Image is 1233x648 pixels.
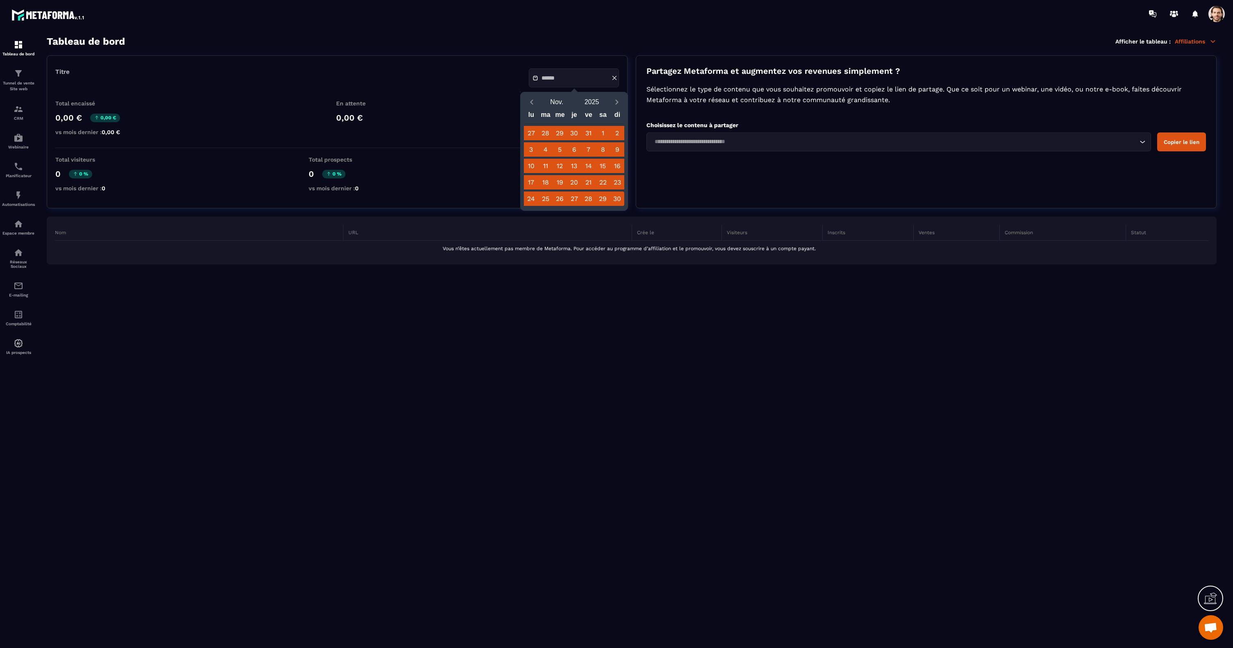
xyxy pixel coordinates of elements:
[2,303,35,332] a: accountantaccountantComptabilité
[646,84,1206,105] p: Sélectionnez le type de contenu que vous souhaitez promouvoir et copiez le lien de partage. Que c...
[646,66,1206,76] p: Partagez Metaforma et augmentez vos revenues simplement ?
[574,95,610,109] button: Open years overlay
[14,40,23,50] img: formation
[581,192,596,206] div: 28
[567,126,581,140] div: 30
[538,175,553,189] div: 18
[55,246,1203,251] p: Vous n’êtes actuellement pas membre de Metaforma. Pour accéder au programme d’affiliation et le p...
[610,126,624,140] div: 2
[309,169,314,179] p: 0
[596,159,610,173] div: 15
[596,126,610,140] div: 1
[309,156,359,163] p: Total prospects
[2,116,35,121] p: CRM
[2,184,35,213] a: automationsautomationsAutomatisations
[14,281,23,291] img: email
[2,293,35,297] p: E-mailing
[553,192,567,206] div: 26
[581,126,596,140] div: 31
[2,127,35,155] a: automationsautomationsWebinaire
[567,175,581,189] div: 20
[69,170,92,178] p: 0 %
[2,173,35,178] p: Planificateur
[1126,225,1208,241] th: Statut
[2,98,35,127] a: formationformationCRM
[581,109,596,123] div: ve
[567,142,581,157] div: 6
[553,142,567,157] div: 5
[1199,615,1223,640] a: Mở cuộc trò chuyện
[2,231,35,235] p: Espace membre
[336,100,366,107] p: En attente
[524,109,624,206] div: Calendar wrapper
[567,159,581,173] div: 13
[524,192,538,206] div: 24
[721,225,822,241] th: Visiteurs
[2,213,35,242] a: automationsautomationsEspace membre
[538,159,553,173] div: 11
[2,62,35,98] a: formationformationTunnel de vente Site web
[539,95,574,109] button: Open months overlay
[2,34,35,62] a: formationformationTableau de bord
[355,185,359,192] span: 0
[567,192,581,206] div: 27
[652,137,1137,146] input: Search for option
[55,156,105,163] p: Total visiteurs
[524,142,538,157] div: 3
[14,190,23,200] img: automations
[14,104,23,114] img: formation
[2,52,35,56] p: Tableau de bord
[14,68,23,78] img: formation
[646,122,1206,128] p: Choisissez le contenu à partager
[102,185,105,192] span: 0
[102,129,120,135] span: 0,00 €
[90,114,120,122] p: 0,00 €
[47,36,125,47] h3: Tableau de bord
[553,175,567,189] div: 19
[567,109,581,123] div: je
[610,159,624,173] div: 16
[538,142,553,157] div: 4
[2,350,35,355] p: IA prospects
[2,242,35,275] a: social-networksocial-networkRéseaux Sociaux
[632,225,721,241] th: Crée le
[646,132,1151,151] div: Search for option
[914,225,1000,241] th: Ventes
[524,96,539,107] button: Previous month
[55,129,120,135] p: vs mois dernier :
[524,126,624,206] div: Calendar days
[2,202,35,207] p: Automatisations
[524,159,538,173] div: 10
[596,192,610,206] div: 29
[822,225,914,241] th: Inscrits
[336,113,366,123] p: 0,00 €
[610,142,624,157] div: 9
[14,310,23,319] img: accountant
[524,109,538,123] div: lu
[610,109,624,123] div: di
[553,109,567,123] div: me
[2,145,35,149] p: Webinaire
[14,133,23,143] img: automations
[14,248,23,258] img: social-network
[1175,38,1217,45] p: Affiliations
[344,225,632,241] th: URL
[581,142,596,157] div: 7
[1157,132,1206,151] button: Copier le lien
[14,219,23,229] img: automations
[524,126,538,140] div: 27
[55,113,82,123] p: 0,00 €
[610,175,624,189] div: 23
[609,96,624,107] button: Next month
[309,185,359,192] p: vs mois dernier :
[553,159,567,173] div: 12
[55,185,105,192] p: vs mois dernier :
[55,225,344,241] th: Nom
[596,175,610,189] div: 22
[538,109,553,123] div: ma
[1115,38,1171,45] p: Afficher le tableau :
[2,260,35,269] p: Réseaux Sociaux
[2,155,35,184] a: schedulerschedulerPlanificateur
[581,159,596,173] div: 14
[14,338,23,348] img: automations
